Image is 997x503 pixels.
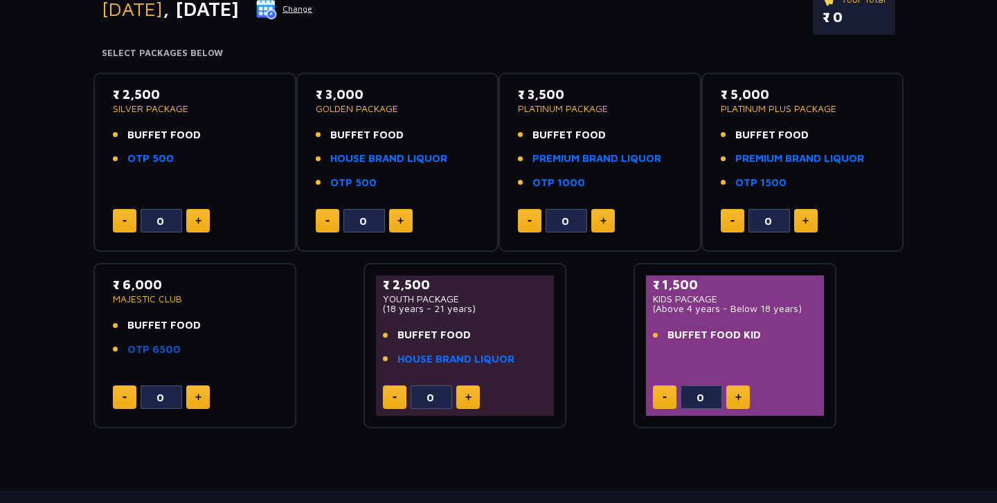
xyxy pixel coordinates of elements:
[316,85,480,104] p: ₹ 3,000
[330,175,377,191] a: OTP 500
[383,294,547,304] p: YOUTH PACKAGE
[113,104,277,113] p: SILVER PACKAGE
[532,151,661,167] a: PREMIUM BRAND LIQUOR
[730,220,735,222] img: minus
[393,396,397,399] img: minus
[123,396,127,399] img: minus
[823,7,886,28] p: ₹ 0
[316,104,480,113] p: GOLDEN PACKAGE
[802,217,809,224] img: plus
[721,104,885,113] p: PLATINUM PLUS PACKAGE
[127,318,201,333] span: BUFFET FOOD
[102,48,895,59] h4: Select Packages Below
[663,396,667,399] img: minus
[383,275,547,294] p: ₹ 2,500
[330,127,404,143] span: BUFFET FOOD
[113,275,277,294] p: ₹ 6,000
[653,304,817,313] p: (Above 4 years - Below 18 years)
[721,85,885,104] p: ₹ 5,000
[127,342,181,358] a: OTP 6500
[518,85,682,104] p: ₹ 3,500
[127,127,201,143] span: BUFFET FOOD
[532,175,585,191] a: OTP 1000
[518,104,682,113] p: PLATINUM PACKAGE
[330,151,447,167] a: HOUSE BRAND LIQUOR
[532,127,606,143] span: BUFFET FOOD
[667,327,761,343] span: BUFFET FOOD KID
[127,151,174,167] a: OTP 500
[735,127,809,143] span: BUFFET FOOD
[397,327,471,343] span: BUFFET FOOD
[653,275,817,294] p: ₹ 1,500
[735,394,742,401] img: plus
[195,217,201,224] img: plus
[123,220,127,222] img: minus
[113,85,277,104] p: ₹ 2,500
[397,217,404,224] img: plus
[735,175,787,191] a: OTP 1500
[528,220,532,222] img: minus
[600,217,607,224] img: plus
[113,294,277,304] p: MAJESTIC CLUB
[195,394,201,401] img: plus
[653,294,817,304] p: KIDS PACKAGE
[383,304,547,313] p: (18 years - 21 years)
[735,151,864,167] a: PREMIUM BRAND LIQUOR
[397,351,514,367] a: HOUSE BRAND LIQUOR
[465,394,471,401] img: plus
[325,220,330,222] img: minus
